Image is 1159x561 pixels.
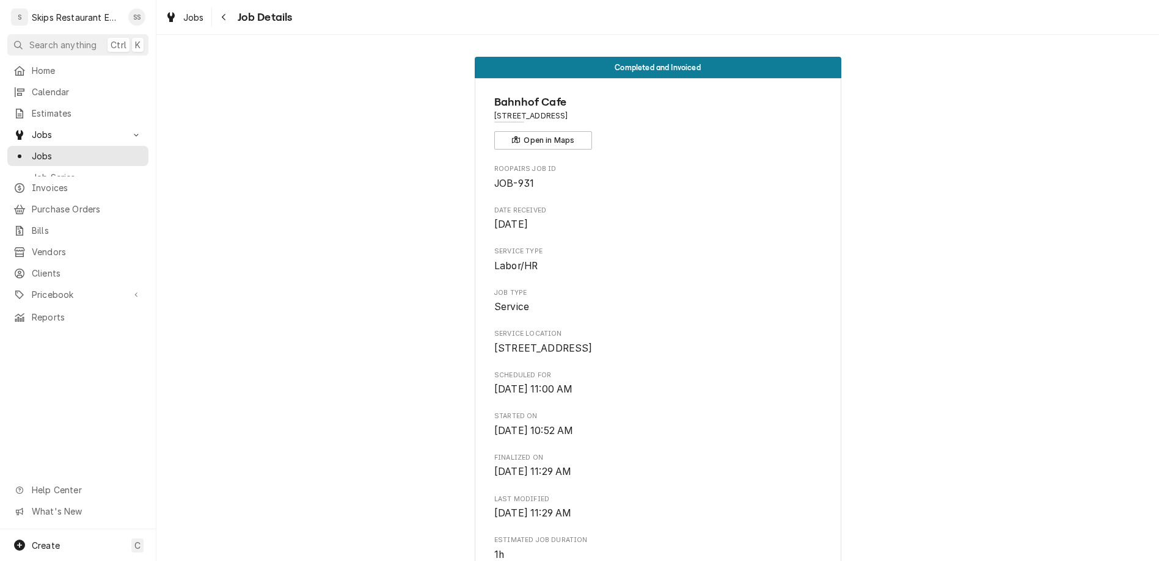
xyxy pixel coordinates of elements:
span: Name [494,94,821,110]
span: Invoices [32,181,142,194]
span: Scheduled For [494,382,821,397]
span: JOB-931 [494,178,534,189]
span: Service [494,301,529,313]
span: Bills [32,224,142,237]
span: Jobs [32,128,124,141]
span: Service Location [494,329,821,339]
span: Create [32,540,60,551]
span: Service Type [494,259,821,273]
span: Address [494,110,821,121]
span: Roopairs Job ID [494,164,821,174]
a: Go to Pricebook [7,284,148,305]
div: Status [475,57,841,78]
span: C [134,539,141,552]
a: Vendors [7,242,148,262]
span: Search anything [29,38,97,51]
span: Service Type [494,247,821,256]
span: Scheduled For [494,371,821,380]
div: Started On [494,411,821,438]
div: Last Modified [494,494,821,521]
a: Jobs [160,7,209,27]
span: [STREET_ADDRESS] [494,342,593,354]
div: SS [128,9,145,26]
span: Last Modified [494,494,821,504]
button: Open in Maps [494,131,592,150]
span: Finalized On [494,453,821,463]
span: 1h [494,549,504,560]
a: Job Series [7,167,148,187]
button: Navigate back [214,7,234,27]
span: [DATE] 11:29 AM [494,466,571,477]
a: Estimates [7,103,148,123]
a: Home [7,60,148,81]
a: Go to Jobs [7,125,148,145]
div: Finalized On [494,453,821,479]
span: Completed and Invoiced [615,63,701,71]
a: Purchase Orders [7,199,148,219]
span: Job Type [494,300,821,314]
span: [DATE] 11:00 AM [494,383,572,395]
span: [DATE] 11:29 AM [494,507,571,519]
span: Pricebook [32,288,124,301]
span: Clients [32,267,142,280]
span: K [135,38,141,51]
span: Date Received [494,206,821,215]
div: Scheduled For [494,371,821,397]
span: Ctrl [111,38,126,51]
a: Calendar [7,82,148,102]
span: Date Received [494,217,821,232]
div: Skips Restaurant Equipment [32,11,122,24]
div: Shan Skipper's Avatar [128,9,145,26]
a: Bills [7,220,148,241]
span: Job Type [494,288,821,298]
span: Last Modified [494,506,821,521]
span: Home [32,64,142,77]
div: Service Type [494,247,821,273]
a: Reports [7,307,148,327]
span: Job Details [234,9,293,26]
span: What's New [32,505,141,518]
span: Labor/HR [494,260,538,272]
a: Jobs [7,146,148,166]
span: Estimated Job Duration [494,535,821,545]
span: Service Location [494,341,821,356]
a: Go to What's New [7,501,148,521]
a: Invoices [7,178,148,198]
span: Reports [32,311,142,324]
span: Vendors [32,245,142,258]
span: Help Center [32,483,141,496]
a: Clients [7,263,148,283]
span: Purchase Orders [32,203,142,215]
div: Date Received [494,206,821,232]
span: Job Series [32,171,142,184]
div: Roopairs Job ID [494,164,821,190]
div: S [11,9,28,26]
span: Jobs [183,11,204,24]
span: Started On [494,424,821,438]
span: [DATE] [494,219,528,230]
button: Search anythingCtrlK [7,34,148,56]
span: [DATE] 10:52 AM [494,425,573,436]
div: Job Type [494,288,821,314]
span: Started On [494,411,821,421]
span: Roopairs Job ID [494,176,821,191]
span: Jobs [32,150,142,162]
span: Calendar [32,85,142,98]
a: Go to Help Center [7,480,148,500]
span: Estimates [32,107,142,120]
div: Service Location [494,329,821,355]
div: Client Information [494,94,821,150]
span: Finalized On [494,465,821,479]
